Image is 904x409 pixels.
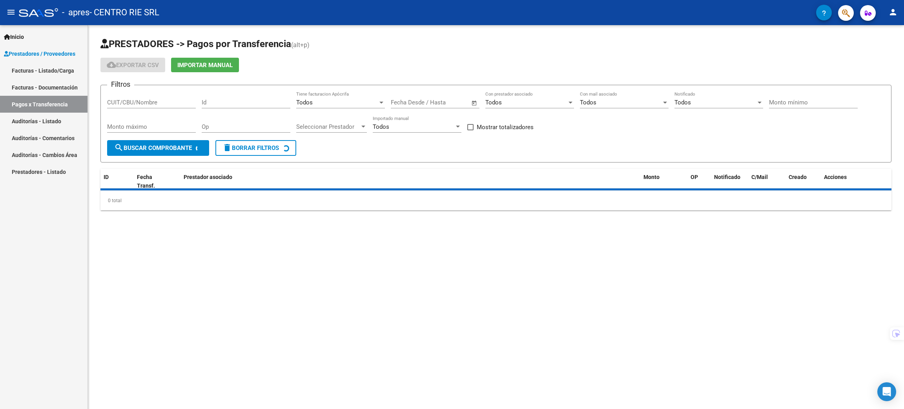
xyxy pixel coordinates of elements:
[107,140,209,156] button: Buscar Comprobante
[222,143,232,152] mat-icon: delete
[691,174,698,180] span: OP
[104,174,109,180] span: ID
[62,4,89,21] span: - apres
[580,99,596,106] span: Todos
[391,99,423,106] input: Fecha inicio
[134,169,169,195] datatable-header-cell: Fecha Transf.
[114,143,124,152] mat-icon: search
[373,123,389,130] span: Todos
[643,174,660,180] span: Monto
[748,169,786,195] datatable-header-cell: C/Mail
[100,191,891,210] div: 0 total
[215,140,296,156] button: Borrar Filtros
[100,58,165,72] button: Exportar CSV
[100,38,291,49] span: PRESTADORES -> Pagos por Transferencia
[751,174,768,180] span: C/Mail
[107,62,159,69] span: Exportar CSV
[687,169,711,195] datatable-header-cell: OP
[477,122,534,132] span: Mostrar totalizadores
[711,169,748,195] datatable-header-cell: Notificado
[137,174,155,189] span: Fecha Transf.
[877,382,896,401] div: Open Intercom Messenger
[821,169,891,195] datatable-header-cell: Acciones
[296,123,360,130] span: Seleccionar Prestador
[674,99,691,106] span: Todos
[107,79,134,90] h3: Filtros
[177,62,233,69] span: Importar Manual
[184,174,232,180] span: Prestador asociado
[4,49,75,58] span: Prestadores / Proveedores
[6,7,16,17] mat-icon: menu
[222,144,279,152] span: Borrar Filtros
[291,41,310,49] span: (alt+p)
[89,4,159,21] span: - CENTRO RIE SRL
[180,169,640,195] datatable-header-cell: Prestador asociado
[430,99,468,106] input: Fecha fin
[470,99,479,108] button: Open calendar
[4,33,24,41] span: Inicio
[824,174,847,180] span: Acciones
[107,60,116,69] mat-icon: cloud_download
[888,7,898,17] mat-icon: person
[114,144,192,152] span: Buscar Comprobante
[171,58,239,72] button: Importar Manual
[100,169,134,195] datatable-header-cell: ID
[786,169,821,195] datatable-header-cell: Creado
[296,99,313,106] span: Todos
[714,174,740,180] span: Notificado
[485,99,502,106] span: Todos
[640,169,687,195] datatable-header-cell: Monto
[789,174,807,180] span: Creado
